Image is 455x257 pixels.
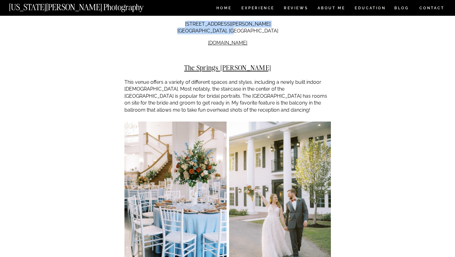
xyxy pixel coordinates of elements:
[354,6,387,11] a: EDUCATION
[148,8,290,14] strong: Dove Ridge Vineyard wedding starting cost:
[394,6,409,11] a: BLOG
[124,79,331,114] p: This venue offers a variety of different spaces and styles, including a newly built indoor [DEMOG...
[215,6,233,11] a: HOME
[241,6,274,11] a: Experience
[284,6,307,11] a: REVIEWS
[419,5,445,11] a: CONTACT
[124,21,331,35] p: [STREET_ADDRESS][PERSON_NAME] [GEOGRAPHIC_DATA], [GEOGRAPHIC_DATA]
[124,64,331,71] h2: The Springs [PERSON_NAME]
[208,40,247,46] a: [DOMAIN_NAME]
[9,3,164,8] a: [US_STATE][PERSON_NAME] Photography
[317,6,345,11] a: ABOUT ME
